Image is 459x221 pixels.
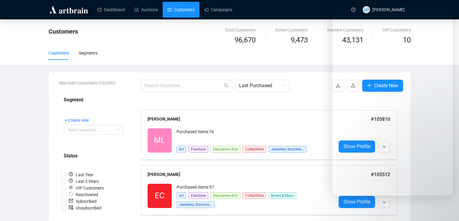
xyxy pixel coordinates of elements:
[177,184,331,191] div: Purchased Items: 57
[327,27,363,33] div: Inactive Customers
[332,6,453,196] iframe: Intercom live chat
[66,171,96,178] span: Last Year
[66,185,106,191] span: VIP Customers
[66,198,99,205] span: Subscribed
[275,27,308,33] div: Active Customers
[49,5,89,15] img: logo
[343,198,370,206] span: Show Profile
[155,190,164,202] span: EC
[177,192,186,199] span: Art
[269,146,307,153] span: Jewellery, Watches & Designer
[66,178,101,185] span: Last 3 Years
[64,96,124,104] div: Segment
[243,192,266,199] span: Collectibles
[97,2,125,18] a: Dashboard
[211,192,240,199] span: Decorative Arts
[269,192,296,199] span: Books & Maps
[148,116,371,122] div: [PERSON_NAME]
[234,35,256,46] span: 96,670
[154,134,165,147] span: ML
[141,166,403,215] a: [PERSON_NAME]#105512ECPurchased Items:57ArtFurnitureDecorative ArtsCollectiblesBooks & MapsJewell...
[339,196,375,208] a: Show Profile
[382,200,386,204] span: down
[79,50,97,56] div: Segments
[65,117,89,124] span: + Create new
[66,205,104,211] span: Unsubscribed
[189,146,208,153] span: Furniture
[291,35,308,46] span: 9,473
[167,2,195,18] a: Customers
[177,146,186,153] span: Art
[225,27,256,33] div: Total Customers
[59,80,132,86] div: Matched Customers (102983)
[148,171,371,178] div: [PERSON_NAME]
[135,2,158,18] a: Auctions
[243,146,266,153] span: Collectibles
[177,128,331,140] div: Purchased Items: 76
[211,146,240,153] span: Decorative Arts
[438,200,453,215] iframe: Intercom live chat
[224,83,229,88] span: search
[189,192,208,199] span: Furniture
[204,2,232,18] a: Campaigns
[141,110,403,160] a: [PERSON_NAME]#105810MLPurchased Items:76ArtFurnitureDecorative ArtsCollectiblesJewellery, Watches...
[49,28,78,35] span: Customers
[239,80,286,91] span: Last Purchased
[177,201,215,208] span: Jewellery, Watches & Designer
[49,50,69,56] div: Customers
[66,191,100,198] span: Reactivated
[64,115,94,125] button: + Create new
[64,152,124,160] div: Status
[144,82,223,89] input: Search Customer...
